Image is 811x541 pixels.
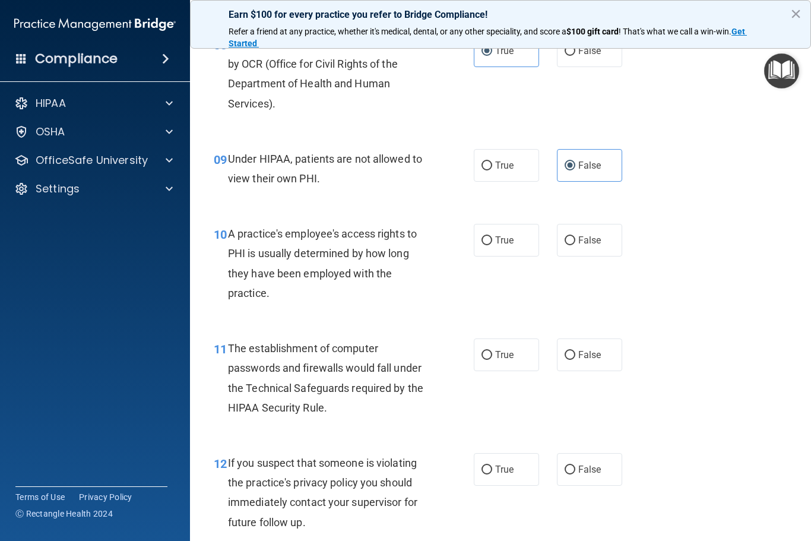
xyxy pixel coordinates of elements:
[229,27,566,36] span: Refer a friend at any practice, whether it's medical, dental, or any other speciality, and score a
[214,227,227,242] span: 10
[15,508,113,520] span: Ⓒ Rectangle Health 2024
[36,96,66,110] p: HIPAA
[228,38,419,110] span: HIPAA is a federal law which is enforced by OCR (Office for Civil Rights of the Department of Hea...
[228,457,417,529] span: If you suspect that someone is violating the practice's privacy policy you should immediately con...
[495,235,514,246] span: True
[619,27,731,36] span: ! That's what we call a win-win.
[228,153,422,185] span: Under HIPAA, patients are not allowed to view their own PHI.
[228,227,417,299] span: A practice's employee's access rights to PHI is usually determined by how long they have been emp...
[481,162,492,170] input: True
[14,96,173,110] a: HIPAA
[14,153,173,167] a: OfficeSafe University
[566,27,619,36] strong: $100 gift card
[15,491,65,503] a: Terms of Use
[36,153,148,167] p: OfficeSafe University
[229,9,772,20] p: Earn $100 for every practice you refer to Bridge Compliance!
[35,50,118,67] h4: Compliance
[565,47,575,56] input: False
[36,182,80,196] p: Settings
[565,351,575,360] input: False
[764,53,799,88] button: Open Resource Center
[14,12,176,36] img: PMB logo
[578,160,601,171] span: False
[578,45,601,56] span: False
[495,45,514,56] span: True
[214,342,227,356] span: 11
[565,162,575,170] input: False
[578,464,601,475] span: False
[495,464,514,475] span: True
[578,235,601,246] span: False
[481,466,492,474] input: True
[214,457,227,471] span: 12
[14,125,173,139] a: OSHA
[495,349,514,360] span: True
[565,236,575,245] input: False
[495,160,514,171] span: True
[228,342,423,414] span: The establishment of computer passwords and firewalls would fall under the Technical Safeguards r...
[578,349,601,360] span: False
[481,47,492,56] input: True
[229,27,747,48] a: Get Started
[481,351,492,360] input: True
[481,236,492,245] input: True
[36,125,65,139] p: OSHA
[214,153,227,167] span: 09
[214,38,227,52] span: 08
[565,466,575,474] input: False
[14,182,173,196] a: Settings
[79,491,132,503] a: Privacy Policy
[790,4,802,23] button: Close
